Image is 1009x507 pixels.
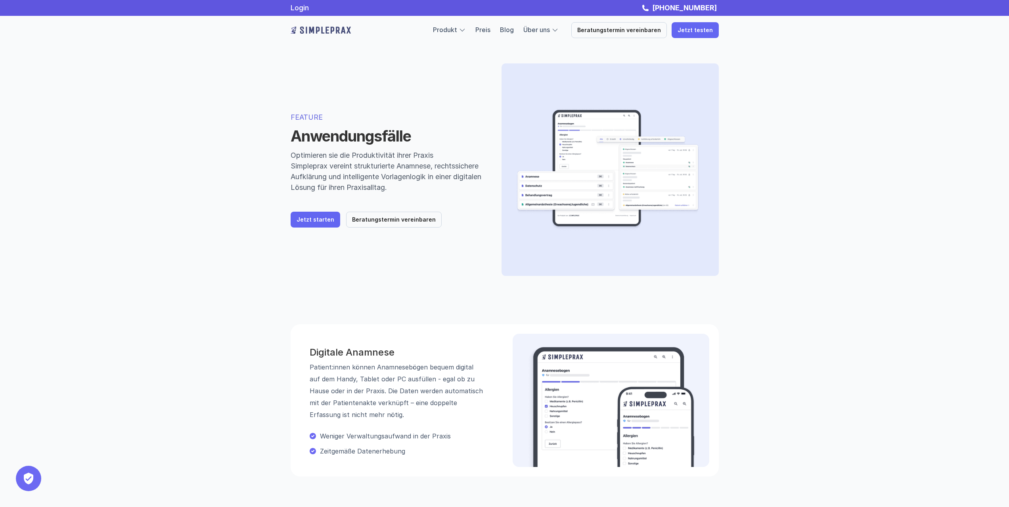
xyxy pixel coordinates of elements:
[433,26,457,34] a: Produkt
[291,127,482,145] h1: Anwendungsfälle
[523,26,550,34] a: Über uns
[291,4,309,12] a: Login
[475,26,490,34] a: Preis
[678,27,713,34] p: Jetzt testen
[514,76,701,263] img: Herobild zeigt verschiedene Teile der Software wie ein Anamnesebogen auf einem Tablet und Dokumen...
[577,27,661,34] p: Beratungstermin vereinbaren
[650,4,719,12] a: [PHONE_NUMBER]
[291,212,340,228] a: Jetzt starten
[525,346,697,467] img: Beispielbild der digitalen Anamnese am Handy und Tablet
[352,216,436,223] p: Beratungstermin vereinbaren
[310,361,484,421] p: Patient:innen können Anamnesebögen bequem digital auf dem Handy, Tablet oder PC ausfüllen - egal ...
[291,150,482,193] p: Optimieren sie die Produktivität ihrer Praxis Simpleprax vereint strukturierte Anamnese, rechtssi...
[320,447,484,455] p: Zeitgemäße Datenerhebung
[310,347,484,358] h3: Digitale Anamnese
[500,26,514,34] a: Blog
[346,212,442,228] a: Beratungstermin vereinbaren
[571,22,667,38] a: Beratungstermin vereinbaren
[297,216,334,223] p: Jetzt starten
[320,432,484,440] p: Weniger Verwaltungsaufwand in der Praxis
[652,4,717,12] strong: [PHONE_NUMBER]
[291,112,482,122] p: FEATURE
[672,22,719,38] a: Jetzt testen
